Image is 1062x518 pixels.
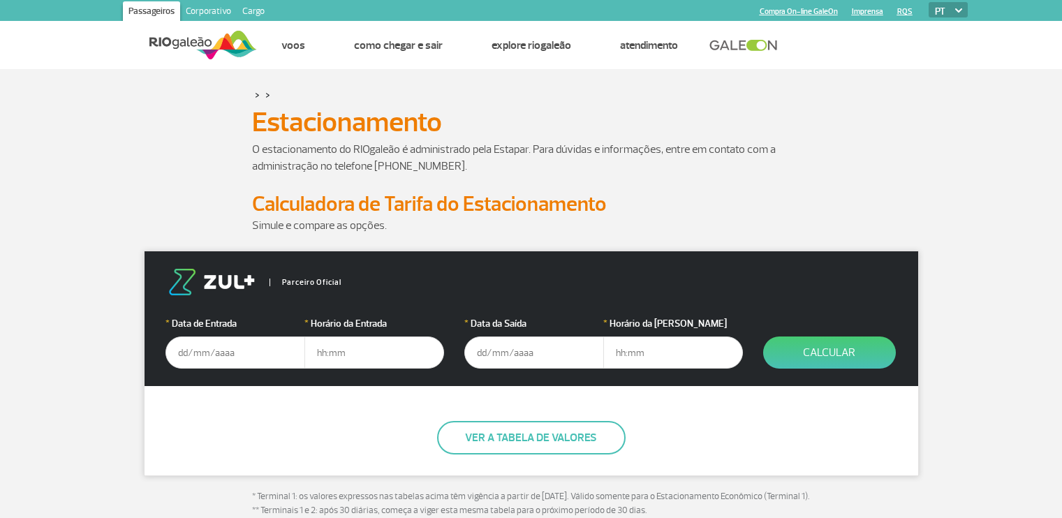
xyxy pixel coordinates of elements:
[165,316,305,331] label: Data de Entrada
[354,38,443,52] a: Como chegar e sair
[437,421,626,454] button: Ver a tabela de valores
[464,316,604,331] label: Data da Saída
[492,38,571,52] a: Explore RIOgaleão
[304,336,444,369] input: hh:mm
[165,269,258,295] img: logo-zul.png
[165,336,305,369] input: dd/mm/aaaa
[255,87,260,103] a: >
[270,279,341,286] span: Parceiro Oficial
[252,110,811,134] h1: Estacionamento
[897,7,913,16] a: RQS
[603,336,743,369] input: hh:mm
[180,1,237,24] a: Corporativo
[252,141,811,175] p: O estacionamento do RIOgaleão é administrado pela Estapar. Para dúvidas e informações, entre em c...
[852,7,883,16] a: Imprensa
[304,316,444,331] label: Horário da Entrada
[237,1,270,24] a: Cargo
[252,191,811,217] h2: Calculadora de Tarifa do Estacionamento
[620,38,678,52] a: Atendimento
[265,87,270,103] a: >
[763,336,896,369] button: Calcular
[123,1,180,24] a: Passageiros
[464,336,604,369] input: dd/mm/aaaa
[252,217,811,234] p: Simule e compare as opções.
[252,490,811,517] p: * Terminal 1: os valores expressos nas tabelas acima têm vigência a partir de [DATE]. Válido some...
[760,7,838,16] a: Compra On-line GaleOn
[281,38,305,52] a: Voos
[603,316,743,331] label: Horário da [PERSON_NAME]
